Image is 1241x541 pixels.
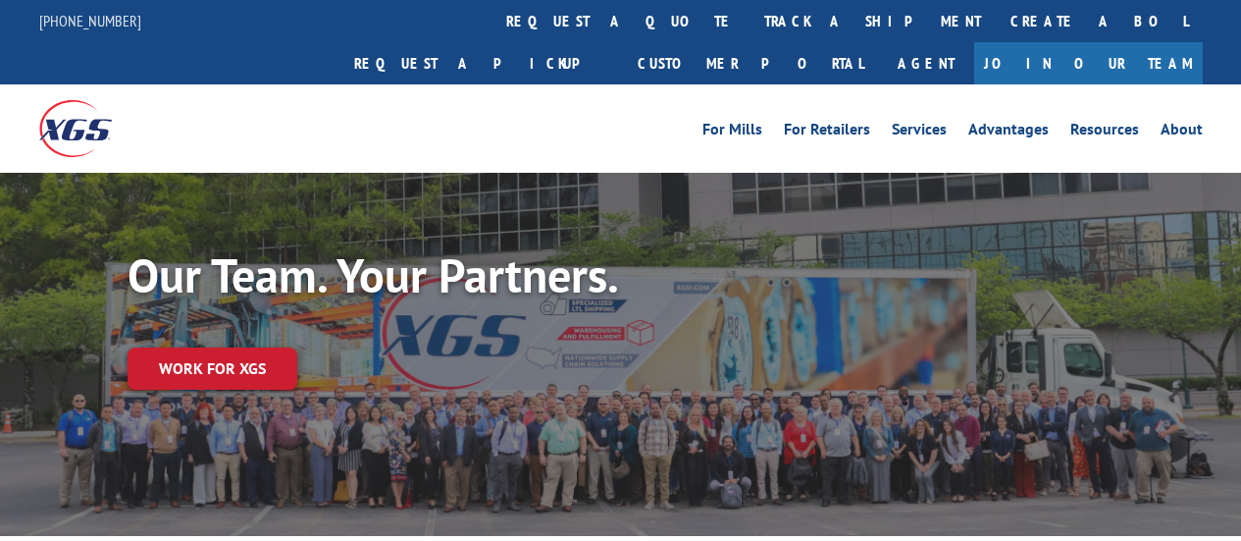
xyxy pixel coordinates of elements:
[784,122,870,143] a: For Retailers
[128,251,716,308] h1: Our Team. Your Partners.
[974,42,1203,84] a: Join Our Team
[1070,122,1139,143] a: Resources
[968,122,1049,143] a: Advantages
[339,42,623,84] a: Request a pickup
[892,122,947,143] a: Services
[623,42,878,84] a: Customer Portal
[702,122,762,143] a: For Mills
[128,348,297,390] a: Work for XGS
[39,11,141,30] a: [PHONE_NUMBER]
[1161,122,1203,143] a: About
[878,42,974,84] a: Agent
